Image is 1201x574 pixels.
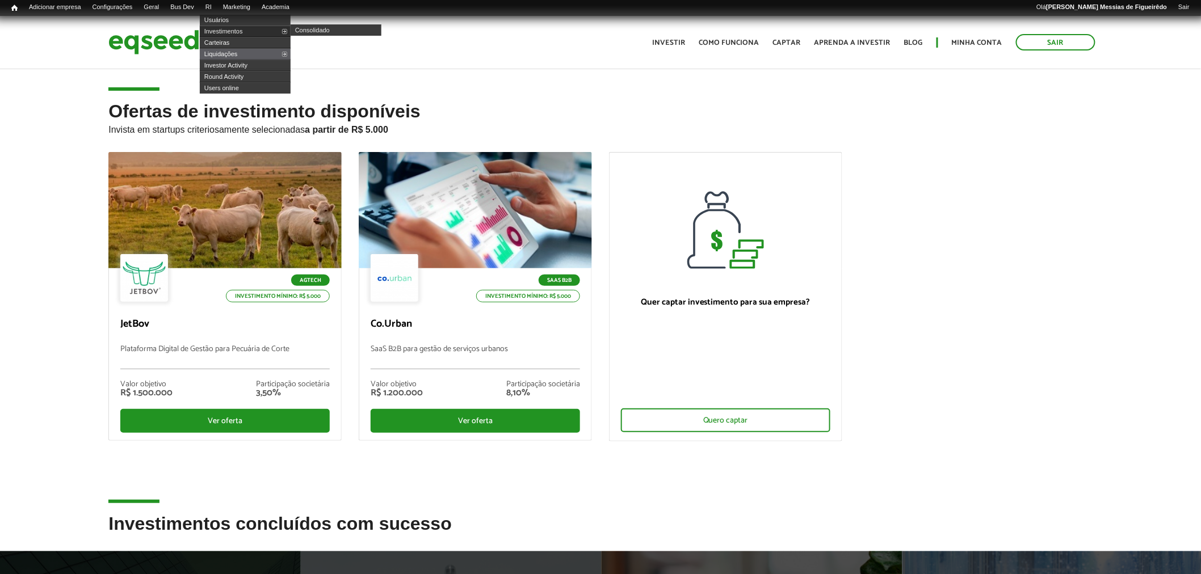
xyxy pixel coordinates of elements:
[87,3,138,12] a: Configurações
[371,409,580,433] div: Ver oferta
[108,152,342,441] a: Agtech Investimento mínimo: R$ 5.000 JetBov Plataforma Digital de Gestão para Pecuária de Corte V...
[23,3,87,12] a: Adicionar empresa
[256,3,295,12] a: Academia
[1016,34,1095,50] a: Sair
[108,121,1092,135] p: Invista em startups criteriosamente selecionadas
[506,389,580,398] div: 8,10%
[11,4,18,12] span: Início
[814,39,891,47] a: Aprenda a investir
[200,3,217,12] a: RI
[904,39,923,47] a: Blog
[1046,3,1167,10] strong: [PERSON_NAME] Messias de Figueirêdo
[609,152,842,441] a: Quer captar investimento para sua empresa? Quero captar
[371,381,423,389] div: Valor objetivo
[120,345,330,369] p: Plataforma Digital de Gestão para Pecuária de Corte
[371,318,580,331] p: Co.Urban
[952,39,1002,47] a: Minha conta
[108,27,199,57] img: EqSeed
[165,3,200,12] a: Bus Dev
[291,275,330,286] p: Agtech
[1173,3,1195,12] a: Sair
[217,3,256,12] a: Marketing
[108,514,1092,551] h2: Investimentos concluídos com sucesso
[1031,3,1173,12] a: Olá[PERSON_NAME] Messias de Figueirêdo
[120,409,330,433] div: Ver oferta
[120,389,173,398] div: R$ 1.500.000
[773,39,801,47] a: Captar
[6,3,23,14] a: Início
[200,14,291,26] a: Usuários
[256,381,330,389] div: Participação societária
[371,389,423,398] div: R$ 1.200.000
[305,125,388,134] strong: a partir de R$ 5.000
[621,408,830,432] div: Quero captar
[371,345,580,369] p: SaaS B2B para gestão de serviços urbanos
[359,152,592,441] a: SaaS B2B Investimento mínimo: R$ 5.000 Co.Urban SaaS B2B para gestão de serviços urbanos Valor ob...
[226,290,330,302] p: Investimento mínimo: R$ 5.000
[506,381,580,389] div: Participação societária
[699,39,759,47] a: Como funciona
[120,318,330,331] p: JetBov
[653,39,686,47] a: Investir
[138,3,165,12] a: Geral
[108,102,1092,152] h2: Ofertas de investimento disponíveis
[256,389,330,398] div: 3,50%
[476,290,580,302] p: Investimento mínimo: R$ 5.000
[120,381,173,389] div: Valor objetivo
[539,275,580,286] p: SaaS B2B
[621,297,830,307] p: Quer captar investimento para sua empresa?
